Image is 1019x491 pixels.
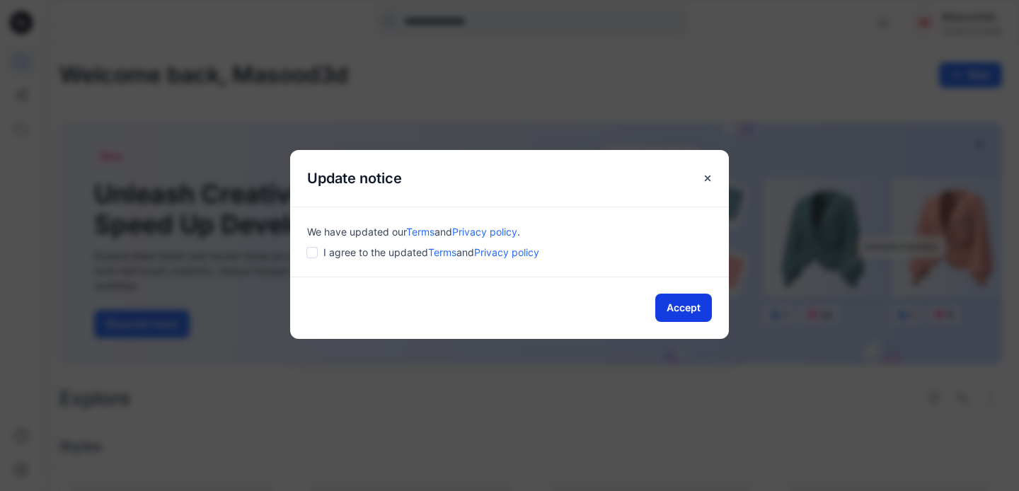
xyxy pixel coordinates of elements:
div: We have updated our . [307,224,712,239]
a: Terms [428,246,456,258]
a: Privacy policy [452,226,517,238]
h5: Update notice [290,150,419,207]
a: Terms [406,226,434,238]
a: Privacy policy [474,246,539,258]
button: Accept [655,294,712,322]
button: Close [695,166,720,191]
span: and [434,226,452,238]
span: I agree to the updated [323,245,539,260]
span: and [456,246,474,258]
